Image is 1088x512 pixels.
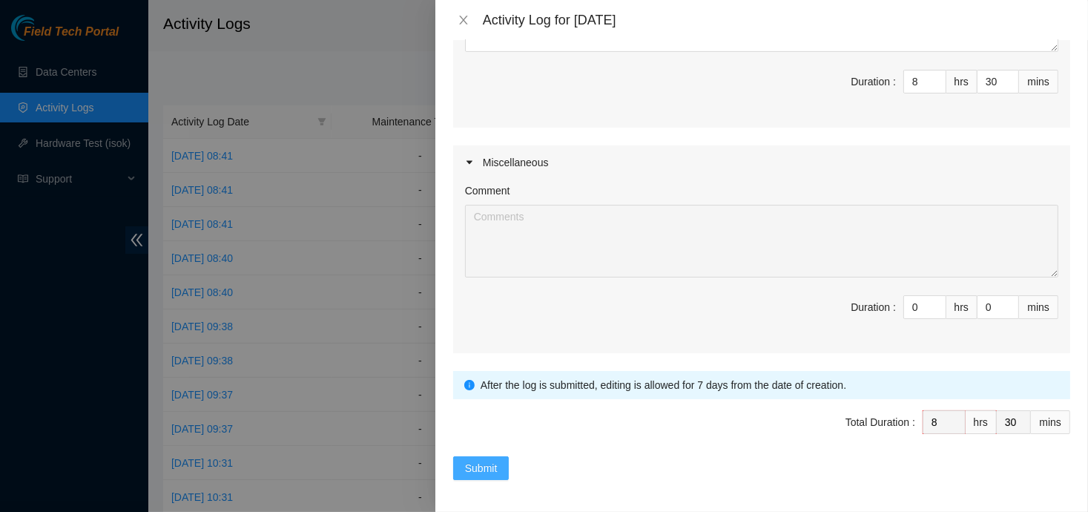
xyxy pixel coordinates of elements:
div: hrs [966,410,997,434]
span: close [458,14,469,26]
div: mins [1031,410,1070,434]
textarea: Comment [465,205,1058,278]
div: After the log is submitted, editing is allowed for 7 days from the date of creation. [481,377,1059,393]
div: hrs [946,295,977,319]
div: mins [1019,295,1058,319]
div: Duration : [851,299,896,315]
button: Close [453,13,474,27]
div: Total Duration : [845,414,915,430]
div: Miscellaneous [453,145,1070,180]
div: hrs [946,70,977,93]
div: mins [1019,70,1058,93]
div: Activity Log for [DATE] [483,12,1070,28]
span: caret-right [465,158,474,167]
span: info-circle [464,380,475,390]
span: Submit [465,460,498,476]
label: Comment [465,183,510,199]
button: Submit [453,456,510,480]
div: Duration : [851,73,896,90]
